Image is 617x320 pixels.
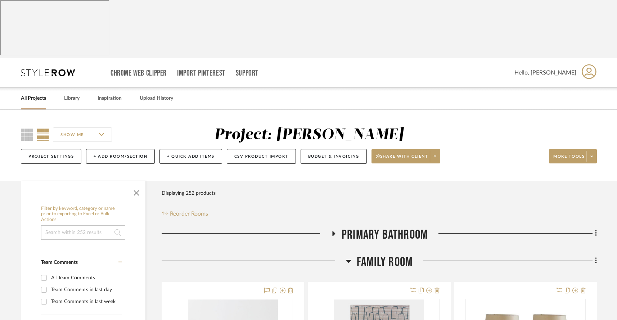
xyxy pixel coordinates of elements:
[21,94,46,103] a: All Projects
[41,225,125,240] input: Search within 252 results
[553,154,585,164] span: More tools
[162,209,208,218] button: Reorder Rooms
[514,68,576,77] span: Hello, [PERSON_NAME]
[376,154,428,164] span: Share with client
[549,149,597,163] button: More tools
[111,70,167,76] a: Chrome Web Clipper
[86,149,155,164] button: + Add Room/Section
[129,184,144,199] button: Close
[140,94,173,103] a: Upload History
[41,260,78,265] span: Team Comments
[98,94,122,103] a: Inspiration
[51,296,120,307] div: Team Comments in last week
[170,209,208,218] span: Reorder Rooms
[342,227,428,243] span: Primary Bathroom
[301,149,367,164] button: Budget & Invoicing
[159,149,222,164] button: + Quick Add Items
[41,206,125,223] h6: Filter by keyword, category or name prior to exporting to Excel or Bulk Actions
[236,70,258,76] a: Support
[177,70,225,76] a: Import Pinterest
[21,149,81,164] button: Project Settings
[227,149,296,164] button: CSV Product Import
[214,127,404,143] div: Project: [PERSON_NAME]
[51,272,120,284] div: All Team Comments
[162,186,216,200] div: Displaying 252 products
[51,284,120,296] div: Team Comments in last day
[64,94,80,103] a: Library
[371,149,441,163] button: Share with client
[357,254,413,270] span: Family Room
